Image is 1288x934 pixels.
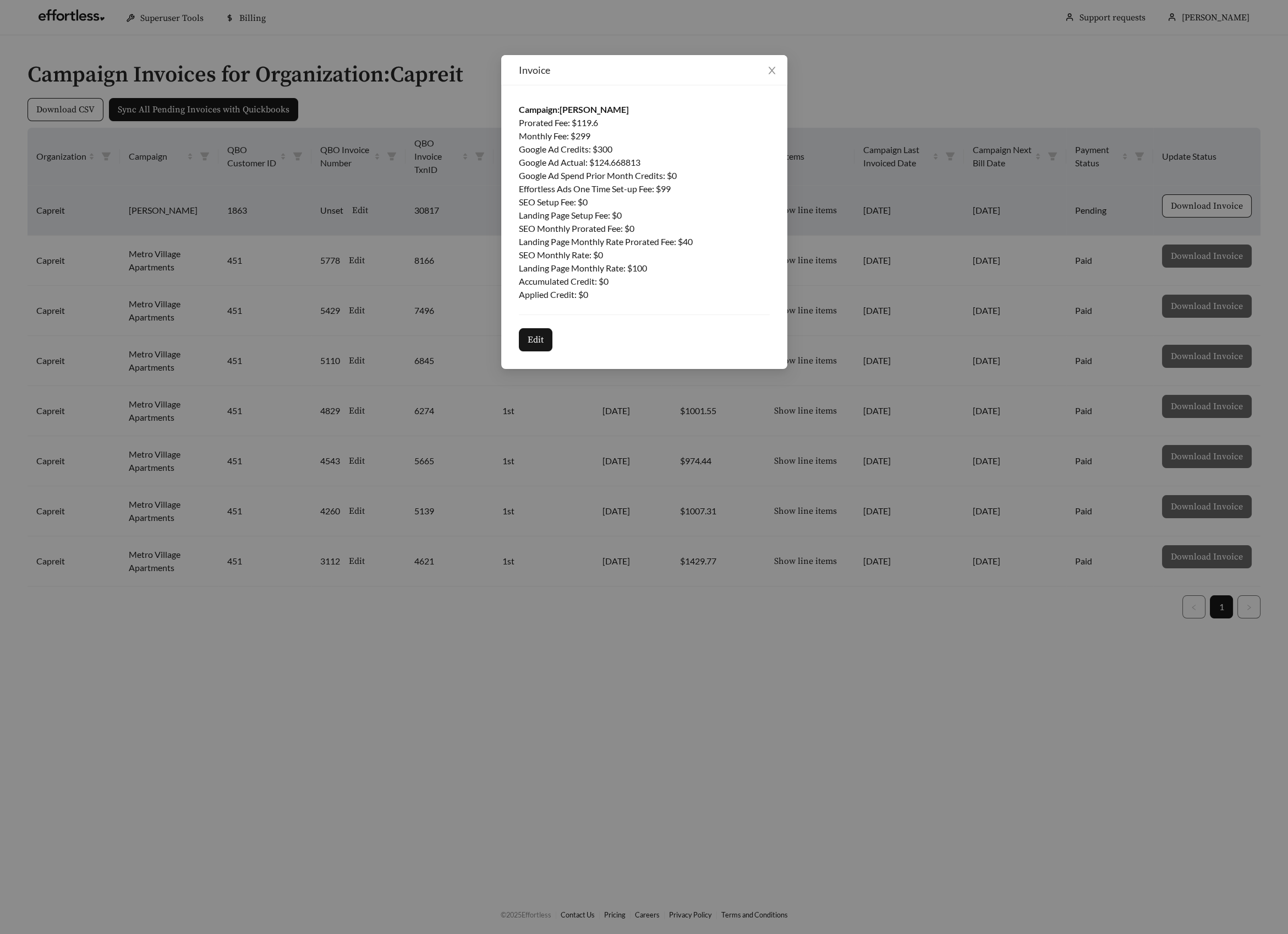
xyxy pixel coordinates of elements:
strong: Campaign: [PERSON_NAME] [519,104,629,115]
button: Edit [519,328,552,351]
div: Google Ad Actual : $ 124.668813 [519,156,770,169]
div: Landing Page Monthly Rate Prorated Fee : $ 40 [519,235,770,248]
div: SEO Setup Fee : $ 0 [519,196,770,209]
div: Landing Page Monthly Rate : $ 100 [519,262,770,275]
div: Accumulated Credit : $ 0 [519,275,770,288]
div: SEO Monthly Rate : $ 0 [519,248,770,262]
button: Close [757,55,787,86]
div: Applied Credit : $ 0 [519,288,770,301]
span: close [767,66,777,75]
div: Landing Page Setup Fee : $ 0 [519,209,770,222]
div: SEO Monthly Prorated Fee : $ 0 [519,222,770,235]
div: Monthly Fee : $ 299 [519,129,770,143]
span: Edit [528,333,544,346]
div: Effortless Ads One Time Set-up Fee : $ 99 [519,182,770,196]
div: Invoice [519,64,770,76]
div: Prorated Fee : $ 119.6 [519,116,770,129]
div: Google Ad Credits : $ 300 [519,143,770,156]
div: Google Ad Spend Prior Month Credits : $ 0 [519,169,770,182]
